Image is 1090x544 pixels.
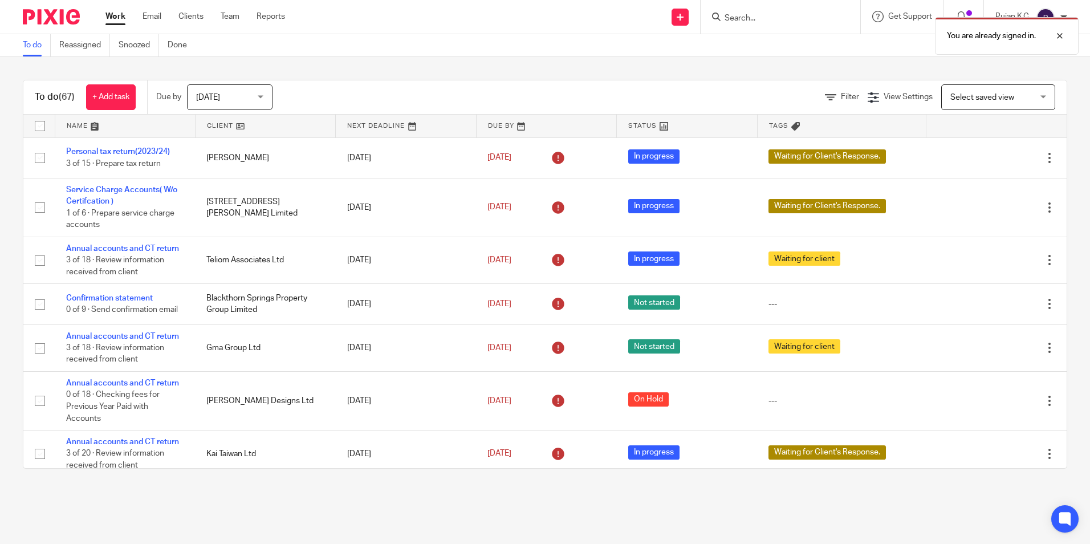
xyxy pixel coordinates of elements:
[336,431,476,477] td: [DATE]
[768,199,886,213] span: Waiting for Client's Response.
[336,324,476,371] td: [DATE]
[86,84,136,110] a: + Add task
[336,372,476,431] td: [DATE]
[195,284,335,324] td: Blackthorn Springs Property Group Limited
[487,204,511,212] span: [DATE]
[178,11,204,22] a: Clients
[66,160,161,168] span: 3 of 15 · Prepare tax return
[66,186,177,205] a: Service Charge Accounts( W/o Certifcation )
[628,392,669,407] span: On Hold
[487,154,511,162] span: [DATE]
[105,11,125,22] a: Work
[336,284,476,324] td: [DATE]
[66,294,153,302] a: Confirmation statement
[168,34,196,56] a: Done
[768,149,886,164] span: Waiting for Client's Response.
[66,256,164,276] span: 3 of 18 · Review information received from client
[336,237,476,283] td: [DATE]
[487,450,511,458] span: [DATE]
[66,245,179,253] a: Annual accounts and CT return
[768,395,914,407] div: ---
[768,339,840,354] span: Waiting for client
[628,149,680,164] span: In progress
[66,379,179,387] a: Annual accounts and CT return
[487,397,511,405] span: [DATE]
[143,11,161,22] a: Email
[66,344,164,364] span: 3 of 18 · Review information received from client
[841,93,859,101] span: Filter
[195,178,335,237] td: [STREET_ADDRESS][PERSON_NAME] Limited
[23,9,80,25] img: Pixie
[628,251,680,266] span: In progress
[768,298,914,310] div: ---
[487,256,511,264] span: [DATE]
[628,445,680,460] span: In progress
[156,91,181,103] p: Due by
[628,199,680,213] span: In progress
[66,148,170,156] a: Personal tax return(2023/24)
[66,306,178,314] span: 0 of 9 · Send confirmation email
[66,450,164,470] span: 3 of 20 · Review information received from client
[196,94,220,102] span: [DATE]
[487,300,511,308] span: [DATE]
[336,137,476,178] td: [DATE]
[59,34,110,56] a: Reassigned
[195,372,335,431] td: [PERSON_NAME] Designs Ltd
[768,445,886,460] span: Waiting for Client's Response.
[1036,8,1055,26] img: svg%3E
[221,11,239,22] a: Team
[66,391,160,423] span: 0 of 18 · Checking fees for Previous Year Paid with Accounts
[487,344,511,352] span: [DATE]
[768,251,840,266] span: Waiting for client
[66,332,179,340] a: Annual accounts and CT return
[628,295,680,310] span: Not started
[884,93,933,101] span: View Settings
[35,91,75,103] h1: To do
[59,92,75,102] span: (67)
[195,137,335,178] td: [PERSON_NAME]
[950,94,1014,102] span: Select saved view
[119,34,159,56] a: Snoozed
[769,123,788,129] span: Tags
[66,209,174,229] span: 1 of 6 · Prepare service charge accounts
[66,438,179,446] a: Annual accounts and CT return
[23,34,51,56] a: To do
[257,11,285,22] a: Reports
[947,30,1036,42] p: You are already signed in.
[195,431,335,477] td: Kai Taiwan Ltd
[195,237,335,283] td: Teliom Associates Ltd
[336,178,476,237] td: [DATE]
[195,324,335,371] td: Gma Group Ltd
[628,339,680,354] span: Not started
